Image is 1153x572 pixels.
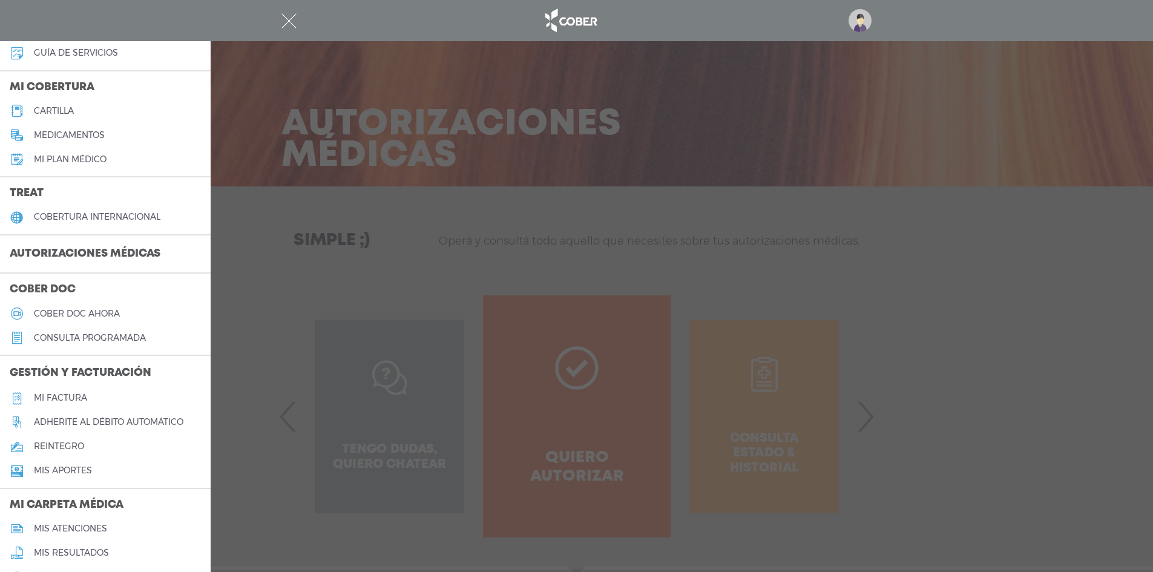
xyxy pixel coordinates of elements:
[281,13,297,28] img: Cober_menu-close-white.svg
[34,524,107,534] h5: mis atenciones
[34,130,105,140] h5: medicamentos
[849,9,872,32] img: profile-placeholder.svg
[34,154,107,165] h5: Mi plan médico
[34,393,87,403] h5: Mi factura
[34,417,183,427] h5: Adherite al débito automático
[539,6,602,35] img: logo_cober_home-white.png
[34,212,160,222] h5: cobertura internacional
[34,309,120,319] h5: Cober doc ahora
[34,48,118,58] h5: guía de servicios
[34,106,74,116] h5: cartilla
[34,333,146,343] h5: consulta programada
[34,548,109,558] h5: mis resultados
[34,441,84,452] h5: reintegro
[34,465,92,476] h5: Mis aportes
